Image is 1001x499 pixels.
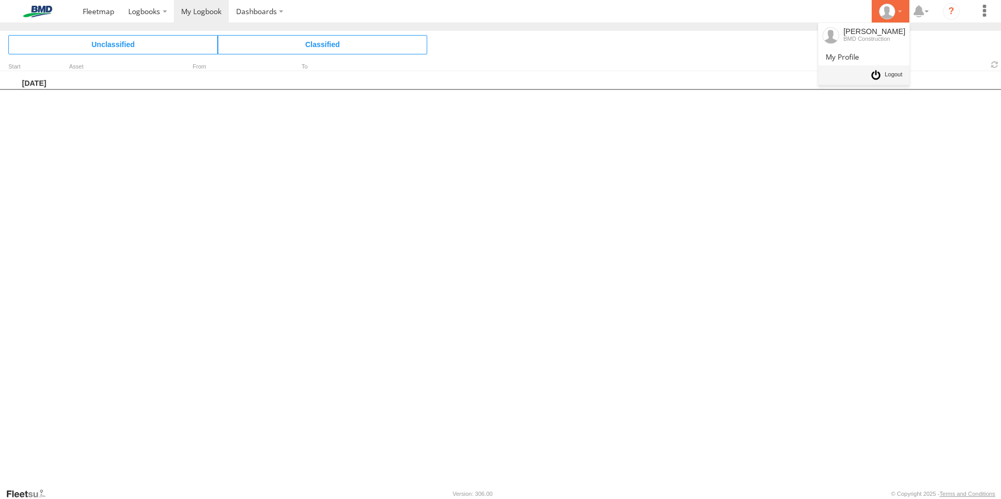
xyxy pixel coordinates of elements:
div: From [178,64,283,70]
span: Refresh [988,60,1001,70]
div: Asset [69,64,174,70]
span: Click to view Classified Trips [218,35,427,54]
img: bmd-logo.svg [10,6,65,17]
div: Chris Brett [875,4,906,19]
a: Terms and Conditions [940,491,995,497]
span: Click to view Unclassified Trips [8,35,218,54]
div: To [287,64,392,70]
div: [PERSON_NAME] [843,27,905,36]
div: Version: 306.00 [453,491,493,497]
div: BMD Construction [843,36,905,42]
a: Visit our Website [6,489,54,499]
div: © Copyright 2025 - [891,491,995,497]
i: ? [943,3,960,20]
div: Click to Sort [8,64,40,70]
